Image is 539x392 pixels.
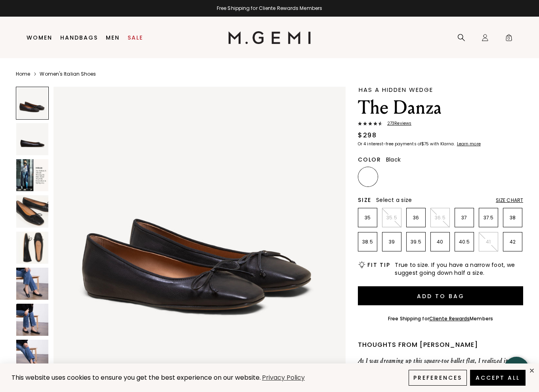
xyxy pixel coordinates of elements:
img: The Danza [16,195,48,227]
div: close [529,367,535,374]
div: $298 [358,131,377,140]
h2: Color [358,156,381,163]
button: Preferences [409,370,467,386]
a: Home [16,71,30,77]
img: Antique Rose [407,168,425,186]
a: Sale [128,34,143,41]
a: Men [106,34,120,41]
p: 37 [455,215,474,221]
a: Women's Italian Shoes [40,71,96,77]
p: 39.5 [407,239,425,245]
p: 36 [407,215,425,221]
p: 38.5 [358,239,377,245]
button: Add to Bag [358,286,523,305]
p: 39 [382,239,401,245]
p: 41 [479,239,498,245]
a: Cliente Rewards [429,315,470,322]
p: 36.5 [431,215,449,221]
img: The Danza [16,268,48,300]
a: Privacy Policy (opens in a new tab) [261,373,306,383]
p: 40.5 [455,239,474,245]
span: Black [386,156,401,164]
klarna-placement-style-amount: $75 [421,141,429,147]
h2: Size [358,197,371,203]
img: The Danza [16,340,48,372]
a: Learn more [456,142,481,147]
p: 40 [431,239,449,245]
img: The Danza [54,87,346,379]
h2: Fit Tip [367,262,390,268]
klarna-placement-style-body: with Klarna [430,141,456,147]
a: Handbags [60,34,98,41]
h1: The Danza [358,97,523,119]
div: Size Chart [496,197,523,204]
span: This website uses cookies to ensure you get the best experience on our website. [11,373,261,382]
img: M.Gemi [228,31,311,44]
p: 37.5 [479,215,498,221]
img: Tan [383,168,401,186]
klarna-placement-style-cta: Learn more [457,141,481,147]
img: The Danza [16,304,48,336]
p: 42 [503,239,522,245]
span: 0 [505,35,513,43]
a: 273Reviews [358,121,523,127]
p: 35 [358,215,377,221]
p: 35.5 [382,215,401,221]
img: The Danza [16,123,48,155]
a: Women [27,34,52,41]
p: 38 [503,215,522,221]
span: 273 Review s [382,121,411,126]
div: Free Shipping for Members [388,316,493,322]
div: Has A Hidden Wedge [359,87,523,93]
div: Thoughts from [PERSON_NAME] [358,340,523,350]
span: True to size. If you have a narrow foot, we suggest going down half a size. [395,261,523,277]
img: Black [359,168,377,186]
klarna-placement-style-body: Or 4 interest-free payments of [358,141,421,147]
img: The Danza [16,159,48,191]
span: Select a size [376,196,412,204]
button: Accept All [470,370,526,386]
img: The Danza [16,232,48,264]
